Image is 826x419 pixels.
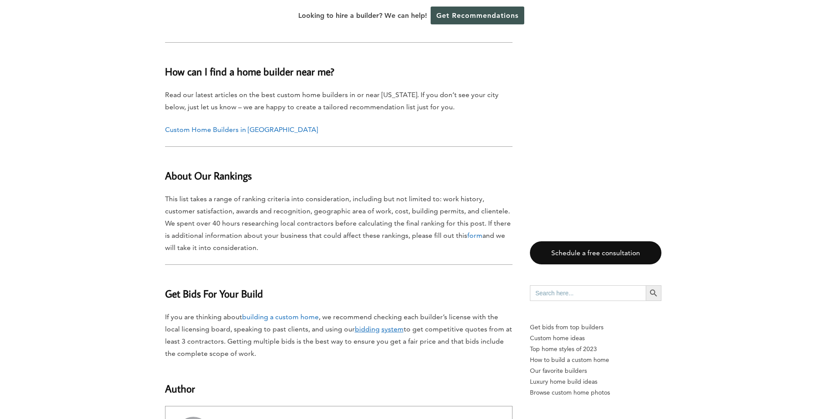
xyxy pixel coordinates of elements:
[165,125,318,134] a: Custom Home Builders in [GEOGRAPHIC_DATA]
[165,287,263,300] b: Get Bids For Your Build
[530,333,661,344] a: Custom home ideas
[530,387,661,398] a: Browse custom home photos
[659,356,816,409] iframe: Drift Widget Chat Controller
[530,376,661,387] a: Luxury home build ideas
[242,313,319,321] a: building a custom home
[165,193,512,254] p: This list takes a range of ranking criteria into consideration, including but not limited to: wor...
[530,365,661,376] a: Our favorite builders
[165,169,252,182] b: About Our Rankings
[649,288,658,298] svg: Search
[467,231,482,240] a: form
[530,322,661,333] p: Get bids from top builders
[165,53,512,79] h3: How can I find a home builder near me?
[381,325,404,333] u: system
[530,285,646,301] input: Search here...
[165,89,512,113] p: Read our latest articles on the best custom home builders in or near [US_STATE]. If you don’t see...
[355,325,380,333] u: bidding
[431,7,524,24] a: Get Recommendations
[530,355,661,365] a: How to build a custom home
[165,311,512,360] p: If you are thinking about , we recommend checking each builder’s license with the local licensing...
[530,344,661,355] a: Top home styles of 2023
[530,241,661,264] a: Schedule a free consultation
[165,370,512,396] h3: Author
